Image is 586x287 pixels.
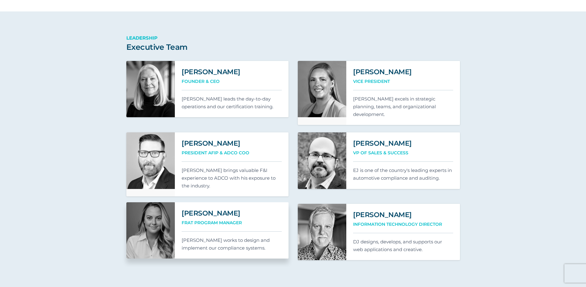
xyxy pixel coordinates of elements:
[126,42,231,52] h2: Executive Team
[353,211,453,219] h2: [PERSON_NAME]
[182,95,282,110] p: [PERSON_NAME] leads the day-to-day operations and our certification training.
[353,149,453,162] div: VP of Sales & Success
[353,238,453,253] p: DJ designs, develops, and supports our web applications and creative.
[182,139,282,148] h2: [PERSON_NAME]
[353,95,453,118] p: [PERSON_NAME] excels in strategic planning, teams, and organizational development.
[182,236,282,252] p: [PERSON_NAME] works to design and implement our compliance systems.
[126,34,231,42] p: Leadership
[353,78,453,90] div: Vice President
[353,166,453,182] p: EJ is one of the country's leading experts in automotive compliance and auditing.
[353,139,453,148] h2: [PERSON_NAME]
[182,166,282,190] p: [PERSON_NAME] brings valuable F&I experience to ADCO with his exposure to the industry.
[182,78,282,90] div: Founder & CEO
[182,219,282,232] div: FRAT Program Manager
[353,68,453,76] h2: [PERSON_NAME]
[353,221,453,233] div: Information Technology Director
[182,149,282,162] div: President AFIP & ADCO COO
[182,209,282,217] h2: [PERSON_NAME]
[182,68,282,76] h2: [PERSON_NAME]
